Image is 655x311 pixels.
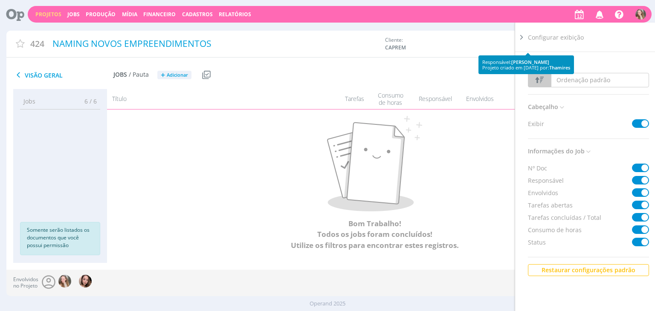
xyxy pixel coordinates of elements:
[33,11,64,18] button: Projetos
[35,11,61,18] a: Projetos
[501,92,544,107] div: Prazo
[125,218,624,251] div: Bom Trabalho! Todos os jobs foram concluídos! Utilize os filtros para encontrar estes registros.
[107,92,313,107] div: Título
[182,11,213,18] span: Cadastros
[528,119,649,128] div: Exibir
[459,92,501,107] div: Envolvidos
[635,7,646,22] button: G
[219,11,251,18] a: Relatórios
[23,97,35,106] span: Jobs
[13,70,113,80] span: Visão Geral
[528,164,649,173] div: Nº Doc
[78,97,97,106] span: 6 / 6
[157,71,191,80] button: +Adicionar
[528,225,649,234] div: Consumo de horas
[49,34,381,54] div: NAMING NOVOS EMPREENDIMENTOS
[216,11,254,18] button: Relatórios
[13,276,38,289] span: Envolvidos no Projeto
[528,101,565,112] span: Cabeçalho
[528,264,649,276] button: Restaurar configurações padrão
[83,11,118,18] button: Produção
[67,11,80,18] a: Jobs
[528,176,649,185] div: Responsável
[141,11,178,18] button: Financeiro
[528,188,649,197] div: Envolvidos
[58,275,71,288] img: G
[385,36,537,52] div: Cliente:
[314,92,369,107] div: Tarefas
[482,59,570,70] div: Responsável: Projeto criado em [DATE] por:
[528,213,649,222] div: Tarefas concluídas / Total
[119,11,140,18] button: Mídia
[180,11,215,18] button: Cadastros
[143,11,176,18] a: Financeiro
[549,64,570,71] span: Thamires
[86,11,116,18] a: Produção
[412,92,459,107] div: Responsável
[635,9,646,20] img: G
[528,146,592,157] span: Informações do Job
[79,275,92,288] img: T
[161,71,165,80] span: +
[30,37,44,50] span: 424
[27,226,93,249] p: Somente serão listados os documentos que você possui permissão
[369,92,412,107] div: Consumo de horas
[528,238,649,247] div: Status
[65,11,82,18] button: Jobs
[129,71,149,78] span: / Pauta
[327,116,422,211] img: Bom Trabalho! Todos os jobs foram concluídos! Utilize os filtros para encontrar estes registros.
[167,72,188,78] span: Adicionar
[551,73,649,87] button: Ordenação padrão
[385,44,449,52] span: CAPREM
[122,11,137,18] a: Mídia
[511,59,549,65] span: [PERSON_NAME]
[528,201,649,210] div: Tarefas abertas
[113,71,127,78] span: Jobs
